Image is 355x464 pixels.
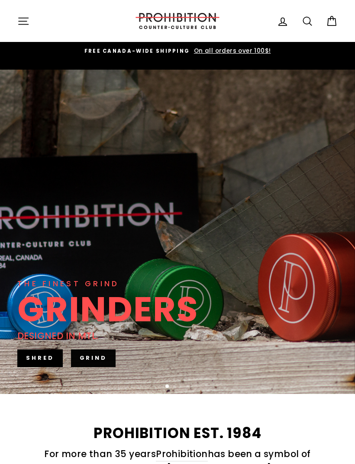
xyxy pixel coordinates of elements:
[187,385,191,389] button: 4
[19,46,336,56] a: FREE CANADA-WIDE SHIPPING On all orders over 100$!
[173,385,177,389] button: 2
[17,426,338,441] h2: PROHIBITION EST. 1984
[134,13,221,29] img: PROHIBITION COUNTER-CULTURE CLUB
[17,292,198,326] div: GRINDERS
[17,349,63,367] a: SHRED
[17,278,119,290] div: THE FINEST GRIND
[165,384,170,389] button: 1
[71,349,116,367] a: GRIND
[17,329,98,343] div: DESIGNED IN MTL.
[180,385,184,389] button: 3
[156,447,207,461] a: Prohibition
[192,47,271,55] span: On all orders over 100$!
[84,48,190,54] span: FREE CANADA-WIDE SHIPPING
